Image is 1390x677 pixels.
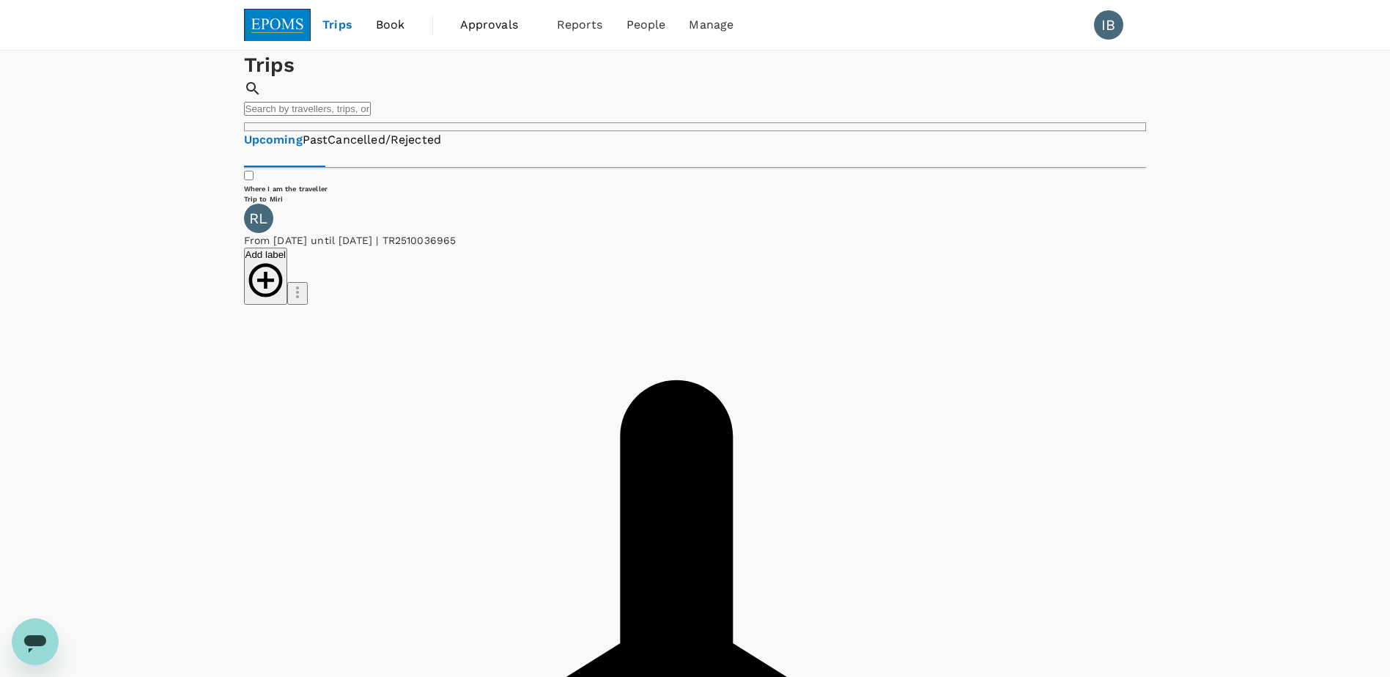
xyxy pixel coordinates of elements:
input: Search by travellers, trips, or destination, label, team [244,102,371,116]
a: Cancelled/Rejected [328,132,441,149]
img: EPOMS SDN BHD [244,9,311,41]
input: Where I am the traveller [244,171,254,180]
p: From [DATE] until [DATE] TR2510036965 [244,233,1147,248]
a: Past [303,132,328,149]
span: | [376,234,378,246]
h6: Where I am the traveller [244,184,1147,193]
span: Trips [322,16,352,34]
p: RL [249,211,267,226]
a: Upcoming [244,132,303,149]
span: Reports [557,16,603,34]
span: Manage [689,16,733,34]
h1: Trips [244,51,1147,80]
h6: Trip to Miri [244,194,1147,204]
span: Approvals [460,16,533,34]
span: Book [376,16,405,34]
button: Add label [244,248,288,305]
span: People [626,16,666,34]
div: IB [1094,10,1123,40]
iframe: Button to launch messaging window [12,618,59,665]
